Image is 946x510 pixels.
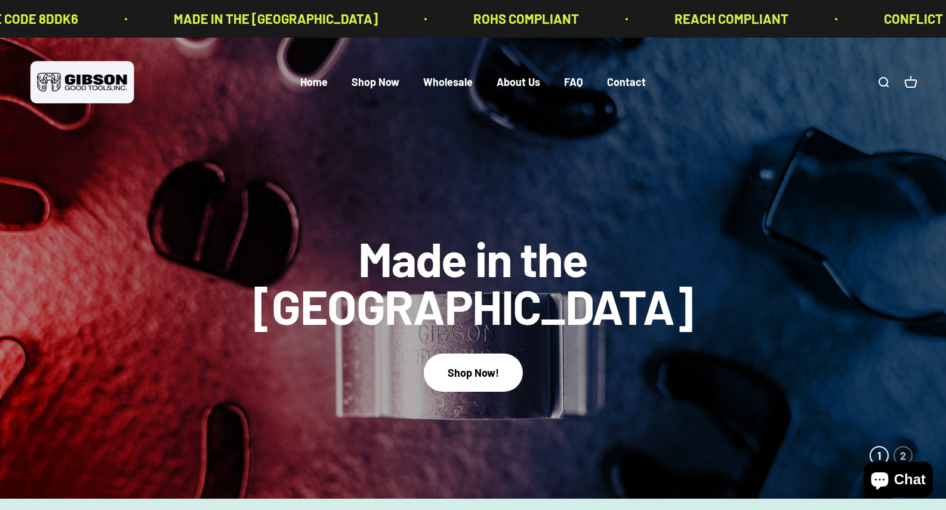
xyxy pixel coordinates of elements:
a: Contact [607,76,646,89]
a: Wholesale [423,76,473,89]
p: ROHS COMPLIANT [472,8,578,29]
split-lines: Made in the [GEOGRAPHIC_DATA] [241,277,706,334]
button: 2 [893,446,913,465]
div: Shop Now! [448,364,499,382]
p: MADE IN THE [GEOGRAPHIC_DATA] [172,8,377,29]
a: Home [300,76,328,89]
button: Shop Now! [424,354,523,391]
button: 1 [870,446,889,465]
p: REACH COMPLIANT [673,8,787,29]
inbox-online-store-chat: Shopify online store chat [860,462,936,500]
a: About Us [497,76,540,89]
a: Shop Now [352,76,399,89]
a: FAQ [564,76,583,89]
